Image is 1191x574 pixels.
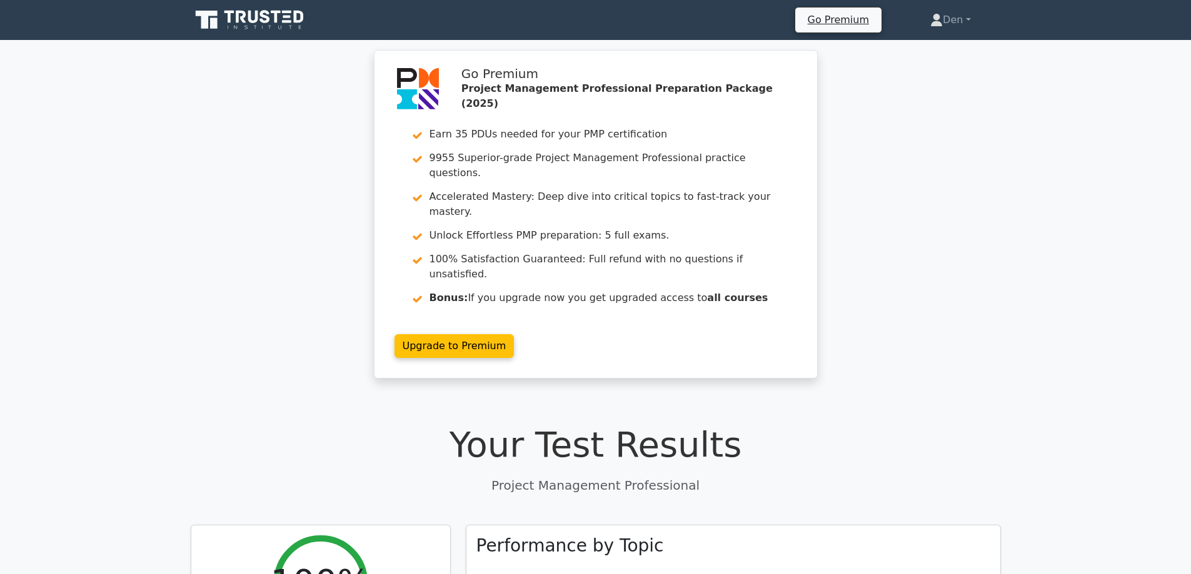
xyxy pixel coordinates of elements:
[191,423,1001,465] h1: Your Test Results
[394,334,515,358] a: Upgrade to Premium
[476,535,664,557] h3: Performance by Topic
[191,476,1001,495] p: Project Management Professional
[900,7,1000,32] a: Den
[800,11,877,28] a: Go Premium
